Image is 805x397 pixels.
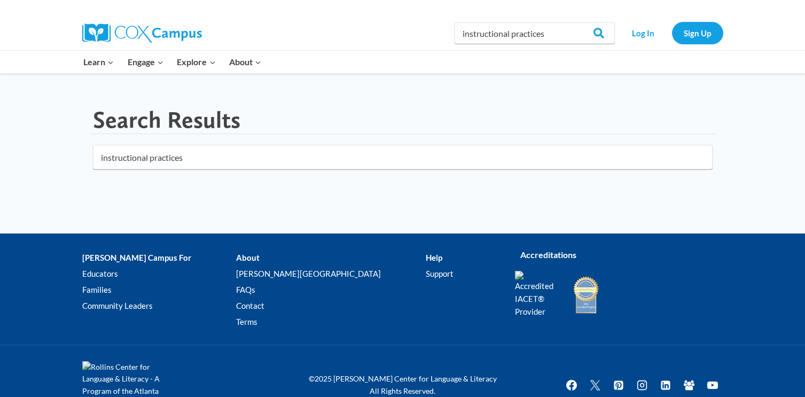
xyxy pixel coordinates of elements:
[678,375,700,396] a: Facebook Group
[515,271,560,318] img: Accredited IACET® Provider
[236,298,426,314] a: Contact
[128,55,163,69] span: Engage
[655,375,676,396] a: Linkedin
[236,282,426,298] a: FAQs
[672,22,723,44] a: Sign Up
[589,379,601,391] img: Twitter X icon white
[520,250,576,260] strong: Accreditations
[93,106,240,134] h1: Search Results
[82,298,236,314] a: Community Leaders
[83,55,114,69] span: Learn
[177,55,215,69] span: Explore
[455,22,615,44] input: Search Cox Campus
[426,266,498,282] a: Support
[82,282,236,298] a: Families
[702,375,723,396] a: YouTube
[631,375,653,396] a: Instagram
[620,22,667,44] a: Log In
[77,51,268,73] nav: Primary Navigation
[93,145,713,169] input: Search for...
[608,375,629,396] a: Pinterest
[82,266,236,282] a: Educators
[301,373,504,397] p: ©2025 [PERSON_NAME] Center for Language & Literacy All Rights Reserved.
[561,375,582,396] a: Facebook
[620,22,723,44] nav: Secondary Navigation
[573,275,599,315] img: IDA Accredited
[584,375,606,396] a: Twitter
[236,314,426,330] a: Terms
[229,55,261,69] span: About
[236,266,426,282] a: [PERSON_NAME][GEOGRAPHIC_DATA]
[82,24,202,43] img: Cox Campus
